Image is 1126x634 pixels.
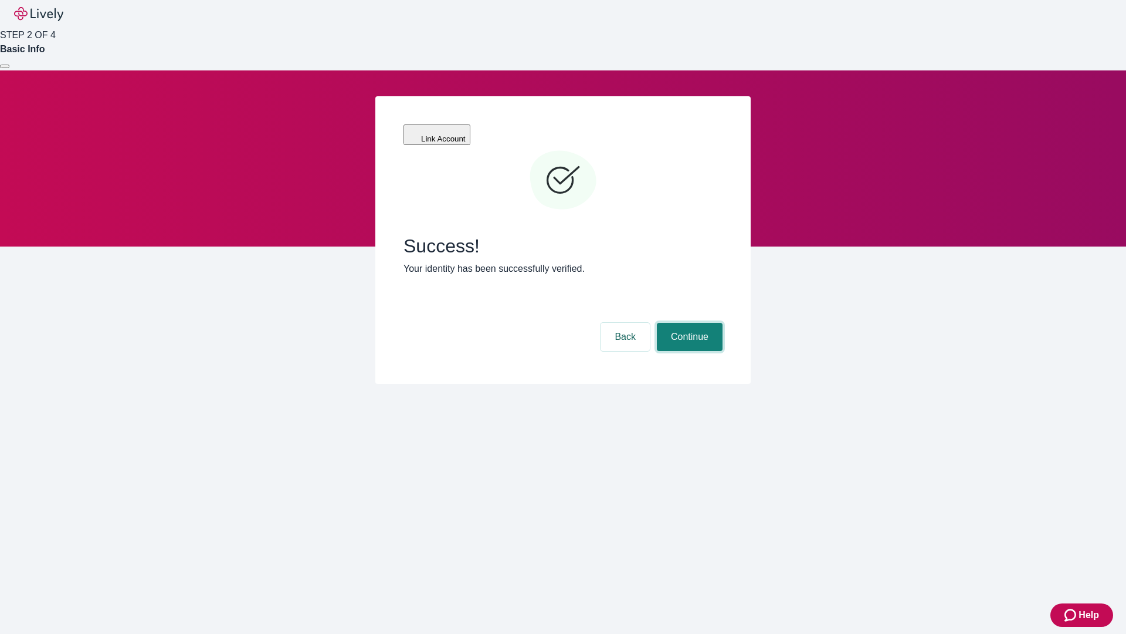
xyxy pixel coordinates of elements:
span: Help [1078,608,1099,622]
span: Success! [403,235,723,257]
button: Continue [657,323,723,351]
p: Your identity has been successfully verified. [403,262,723,276]
svg: Zendesk support icon [1064,608,1078,622]
button: Link Account [403,124,470,145]
button: Back [601,323,650,351]
button: Zendesk support iconHelp [1050,603,1113,627]
svg: Checkmark icon [528,146,598,216]
img: Lively [14,7,63,21]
